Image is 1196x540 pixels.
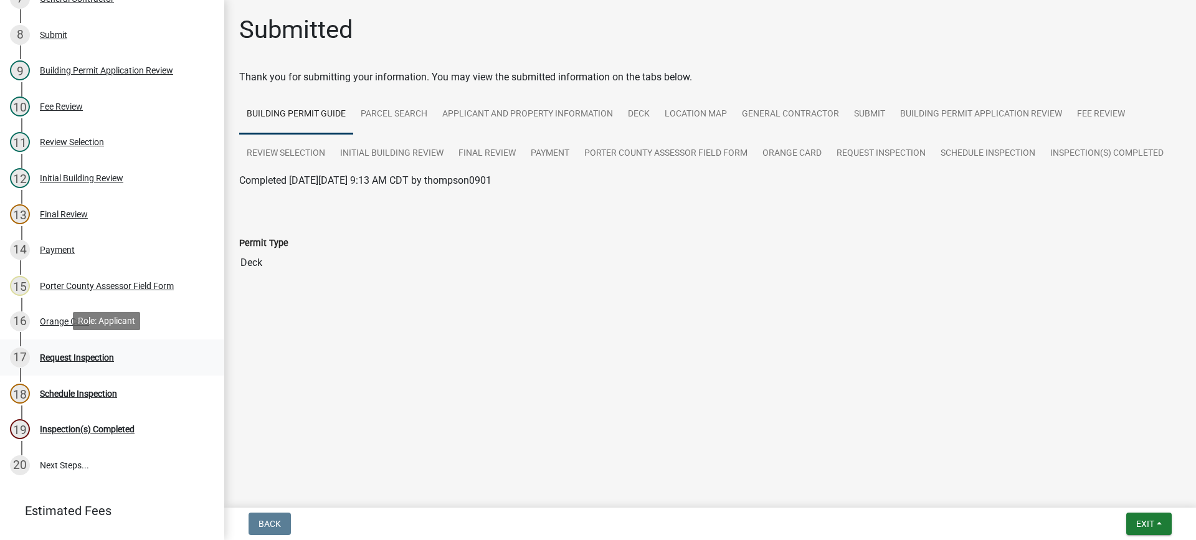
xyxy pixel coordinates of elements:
[353,95,435,135] a: Parcel search
[40,174,123,182] div: Initial Building Review
[40,425,135,433] div: Inspection(s) Completed
[333,134,451,174] a: Initial Building Review
[10,168,30,188] div: 12
[10,97,30,116] div: 10
[893,95,1070,135] a: Building Permit Application Review
[259,519,281,529] span: Back
[40,138,104,146] div: Review Selection
[40,102,83,111] div: Fee Review
[239,239,288,248] label: Permit Type
[10,276,30,296] div: 15
[10,204,30,224] div: 13
[40,317,89,326] div: Orange Card
[577,134,755,174] a: Porter County Assessor Field Form
[1126,513,1172,535] button: Exit
[523,134,577,174] a: Payment
[10,25,30,45] div: 8
[620,95,657,135] a: Deck
[40,31,67,39] div: Submit
[40,389,117,398] div: Schedule Inspection
[933,134,1043,174] a: Schedule Inspection
[40,210,88,219] div: Final Review
[1070,95,1132,135] a: Fee Review
[10,311,30,331] div: 16
[10,384,30,404] div: 18
[239,174,491,186] span: Completed [DATE][DATE] 9:13 AM CDT by thompson0901
[657,95,734,135] a: Location Map
[239,70,1181,85] div: Thank you for submitting your information. You may view the submitted information on the tabs below.
[10,132,30,152] div: 11
[734,95,847,135] a: General Contractor
[451,134,523,174] a: Final Review
[73,312,140,330] div: Role: Applicant
[249,513,291,535] button: Back
[40,282,174,290] div: Porter County Assessor Field Form
[755,134,829,174] a: Orange Card
[847,95,893,135] a: Submit
[40,353,114,362] div: Request Inspection
[10,240,30,260] div: 14
[10,60,30,80] div: 9
[10,348,30,367] div: 17
[1136,519,1154,529] span: Exit
[10,419,30,439] div: 19
[829,134,933,174] a: Request Inspection
[40,66,173,75] div: Building Permit Application Review
[239,15,353,45] h1: Submitted
[40,245,75,254] div: Payment
[239,134,333,174] a: Review Selection
[10,455,30,475] div: 20
[435,95,620,135] a: Applicant and Property Information
[239,95,353,135] a: Building Permit Guide
[1043,134,1171,174] a: Inspection(s) Completed
[10,498,204,523] a: Estimated Fees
